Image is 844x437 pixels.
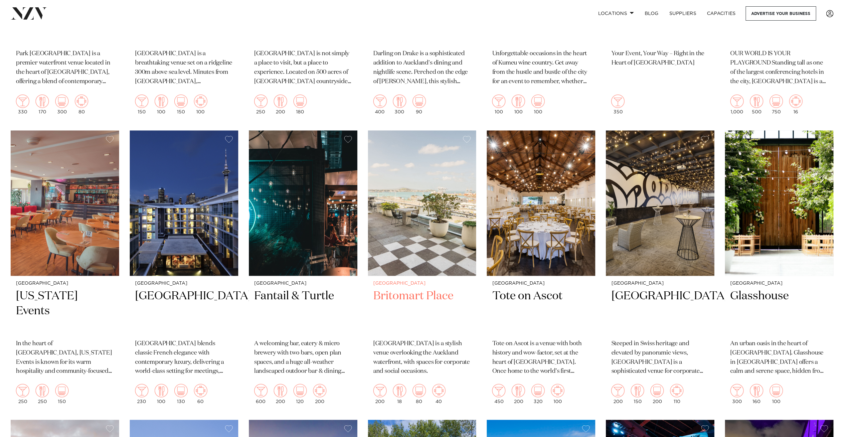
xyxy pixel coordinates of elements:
[611,281,709,286] small: [GEOGRAPHIC_DATA]
[432,384,445,397] img: meeting.png
[512,94,525,108] img: dining.png
[16,384,29,397] img: cocktail.png
[254,289,352,334] h2: Fantail & Turtle
[611,94,624,114] div: 350
[135,94,148,114] div: 150
[789,94,802,108] img: meeting.png
[16,384,29,404] div: 250
[75,94,88,108] img: meeting.png
[274,384,287,397] img: dining.png
[670,384,683,397] img: meeting.png
[313,384,326,397] img: meeting.png
[730,94,744,114] div: 1,000
[174,94,188,108] img: theatre.png
[249,130,357,409] a: [GEOGRAPHIC_DATA] Fantail & Turtle A welcoming bar, eatery & micro brewery with two bars, open pl...
[55,384,69,404] div: 150
[135,49,233,86] p: [GEOGRAPHIC_DATA] is a breathtaking venue set on a ridgeline 300m above sea level. Minutes from [...
[631,384,644,397] img: dining.png
[639,6,664,21] a: BLOG
[194,384,207,404] div: 60
[373,49,471,86] p: Darling on Drake is a sophisticated addition to Auckland's dining and nightlife scene. Perched on...
[130,130,238,409] a: Sofitel Auckland Viaduct Harbour hotel venue [GEOGRAPHIC_DATA] [GEOGRAPHIC_DATA] [GEOGRAPHIC_DATA...
[254,384,267,404] div: 600
[135,384,148,404] div: 230
[650,384,664,397] img: theatre.png
[492,384,505,404] div: 450
[368,130,476,409] a: [GEOGRAPHIC_DATA] Britomart Place [GEOGRAPHIC_DATA] is a stylish venue overlooking the Auckland w...
[512,384,525,404] div: 200
[155,94,168,108] img: dining.png
[254,49,352,86] p: [GEOGRAPHIC_DATA] is not simply a place to visit, but a place to experience. Located on 500 acres...
[512,384,525,397] img: dining.png
[194,94,207,114] div: 100
[16,339,114,376] p: In the heart of [GEOGRAPHIC_DATA], [US_STATE] Events is known for its warm hospitality and commun...
[730,339,828,376] p: An urban oasis in the heart of [GEOGRAPHIC_DATA]. Glasshouse in [GEOGRAPHIC_DATA] offers a calm a...
[254,94,267,114] div: 250
[492,94,505,108] img: cocktail.png
[492,384,505,397] img: cocktail.png
[130,130,238,276] img: Sofitel Auckland Viaduct Harbour hotel venue
[135,94,148,108] img: cocktail.png
[194,94,207,108] img: meeting.png
[174,384,188,397] img: theatre.png
[746,6,816,21] a: Advertise your business
[702,6,741,21] a: Capacities
[769,384,783,397] img: theatre.png
[75,94,88,114] div: 80
[750,94,763,114] div: 500
[413,384,426,397] img: theatre.png
[194,384,207,397] img: meeting.png
[730,289,828,334] h2: Glasshouse
[254,384,267,397] img: cocktail.png
[611,339,709,376] p: Steeped in Swiss heritage and elevated by panoramic views, [GEOGRAPHIC_DATA] is a sophisticated v...
[487,130,595,276] img: Tote on Ascot event space
[293,384,307,397] img: theatre.png
[769,94,783,108] img: theatre.png
[274,384,287,404] div: 200
[254,281,352,286] small: [GEOGRAPHIC_DATA]
[155,384,168,404] div: 100
[174,384,188,404] div: 130
[413,94,426,114] div: 90
[551,384,564,404] div: 100
[373,384,387,404] div: 200
[606,130,714,409] a: [GEOGRAPHIC_DATA] [GEOGRAPHIC_DATA] Steeped in Swiss heritage and elevated by panoramic views, [G...
[373,339,471,376] p: [GEOGRAPHIC_DATA] is a stylish venue overlooking the Auckland waterfront, with spaces for corpora...
[55,94,69,114] div: 300
[664,6,701,21] a: SUPPLIERS
[254,339,352,376] p: A welcoming bar, eatery & micro brewery with two bars, open plan spaces, and a huge all-weather l...
[373,94,387,108] img: cocktail.png
[531,384,545,404] div: 320
[373,384,387,397] img: cocktail.png
[730,384,744,397] img: cocktail.png
[611,94,624,108] img: cocktail.png
[16,94,29,108] img: cocktail.png
[254,94,267,108] img: cocktail.png
[16,289,114,334] h2: [US_STATE] Events
[492,281,590,286] small: [GEOGRAPHIC_DATA]
[135,289,233,334] h2: [GEOGRAPHIC_DATA]
[36,384,49,404] div: 250
[16,281,114,286] small: [GEOGRAPHIC_DATA]
[293,94,307,108] img: theatre.png
[293,384,307,404] div: 120
[55,384,69,397] img: theatre.png
[670,384,683,404] div: 110
[492,94,505,114] div: 100
[36,94,49,108] img: dining.png
[611,289,709,334] h2: [GEOGRAPHIC_DATA]
[730,384,744,404] div: 300
[531,94,545,114] div: 100
[36,384,49,397] img: dining.png
[730,49,828,86] p: OUR WORLD IS YOUR PLAYGROUND Standing tall as one of the largest conferencing hotels in the city,...
[155,384,168,397] img: dining.png
[313,384,326,404] div: 200
[789,94,802,114] div: 16
[769,384,783,404] div: 100
[55,94,69,108] img: theatre.png
[11,130,119,409] a: Dining area at Texas Events in Auckland [GEOGRAPHIC_DATA] [US_STATE] Events In the heart of [GEOG...
[725,130,833,409] a: [GEOGRAPHIC_DATA] Glasshouse An urban oasis in the heart of [GEOGRAPHIC_DATA]. Glasshouse in [GEO...
[393,94,406,114] div: 300
[631,384,644,404] div: 150
[373,281,471,286] small: [GEOGRAPHIC_DATA]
